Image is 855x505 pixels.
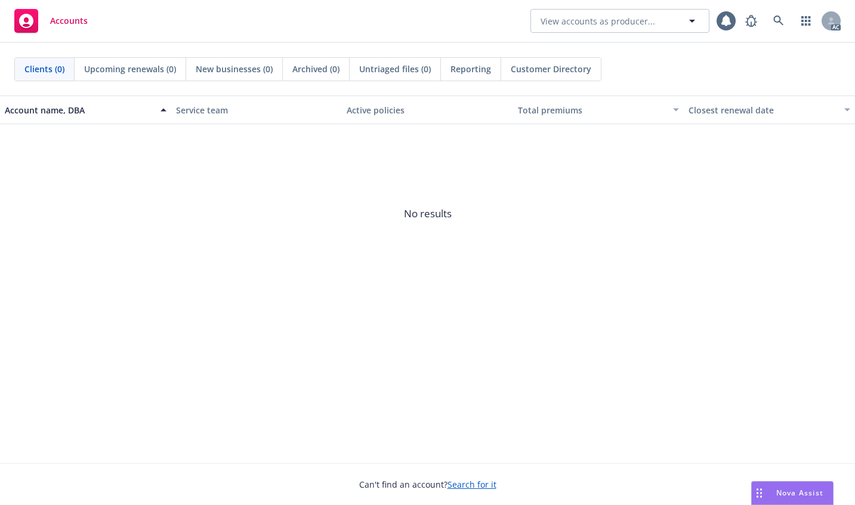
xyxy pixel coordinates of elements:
span: Clients (0) [24,63,64,75]
span: Untriaged files (0) [359,63,431,75]
span: Customer Directory [511,63,591,75]
span: View accounts as producer... [541,15,655,27]
button: View accounts as producer... [530,9,709,33]
div: Total premiums [518,104,666,116]
div: Drag to move [752,482,767,504]
span: Accounts [50,16,88,26]
div: Account name, DBA [5,104,153,116]
a: Switch app [794,9,818,33]
button: Closest renewal date [684,96,855,124]
div: Active policies [347,104,508,116]
span: Nova Assist [776,488,823,498]
button: Nova Assist [751,481,834,505]
a: Search for it [447,479,496,490]
button: Service team [171,96,342,124]
a: Report a Bug [739,9,763,33]
div: Closest renewal date [689,104,837,116]
span: Reporting [450,63,491,75]
a: Search [767,9,791,33]
span: Archived (0) [292,63,339,75]
button: Total premiums [513,96,684,124]
button: Active policies [342,96,513,124]
a: Accounts [10,4,92,38]
span: New businesses (0) [196,63,273,75]
div: Service team [176,104,338,116]
span: Can't find an account? [359,478,496,491]
span: Upcoming renewals (0) [84,63,176,75]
